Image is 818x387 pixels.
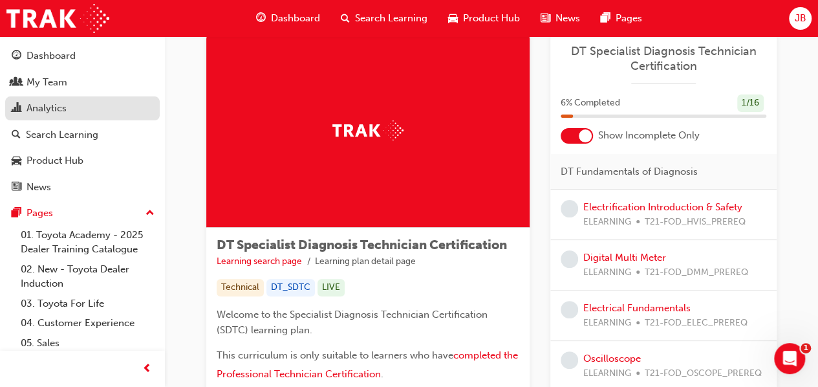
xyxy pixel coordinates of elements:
[217,238,507,252] span: DT Specialist Diagnosis Technician Certification
[583,316,631,331] span: ELEARNING
[5,201,160,225] button: Pages
[12,155,21,167] span: car-icon
[561,164,698,179] span: DT Fundamentals of Diagnosis
[5,96,160,120] a: Analytics
[12,50,21,62] span: guage-icon
[645,265,748,280] span: T21-FOD_DMM_PREREQ
[530,5,590,32] a: news-iconNews
[332,120,404,140] img: Trak
[645,366,762,381] span: T21-FOD_OSCOPE_PREREQ
[438,5,530,32] a: car-iconProduct Hub
[561,200,578,217] span: learningRecordVerb_NONE-icon
[12,208,21,219] span: pages-icon
[217,349,521,380] a: completed the Professional Technician Certification
[541,10,550,27] span: news-icon
[145,205,155,222] span: up-icon
[318,279,345,296] div: LIVE
[12,77,21,89] span: people-icon
[448,10,458,27] span: car-icon
[217,309,490,336] span: Welcome to the Specialist Diagnosis Technician Certification (SDTC) learning plan.
[330,5,438,32] a: search-iconSearch Learning
[217,349,453,361] span: This curriculum is only suitable to learners who have
[583,302,691,314] a: Electrical Fundamentals
[256,10,266,27] span: guage-icon
[217,256,302,267] a: Learning search page
[27,180,51,195] div: News
[26,127,98,142] div: Search Learning
[561,301,578,318] span: learningRecordVerb_NONE-icon
[217,279,264,296] div: Technical
[27,75,67,90] div: My Team
[463,11,520,26] span: Product Hub
[583,201,742,213] a: Electrification Introduction & Safety
[12,103,21,115] span: chart-icon
[555,11,580,26] span: News
[27,101,67,116] div: Analytics
[6,4,109,33] img: Trak
[142,361,152,377] span: prev-icon
[5,149,160,173] a: Product Hub
[737,94,764,112] div: 1 / 16
[583,215,631,230] span: ELEARNING
[601,10,610,27] span: pages-icon
[583,353,641,364] a: Oscilloscope
[801,343,811,353] span: 1
[561,351,578,369] span: learningRecordVerb_NONE-icon
[27,153,83,168] div: Product Hub
[16,294,160,314] a: 03. Toyota For Life
[27,49,76,63] div: Dashboard
[583,252,666,263] a: Digital Multi Meter
[12,129,21,141] span: search-icon
[5,123,160,147] a: Search Learning
[616,11,642,26] span: Pages
[645,316,748,331] span: T21-FOD_ELEC_PREREQ
[271,11,320,26] span: Dashboard
[16,260,160,294] a: 02. New - Toyota Dealer Induction
[5,44,160,68] a: Dashboard
[561,44,766,73] a: DT Specialist Diagnosis Technician Certification
[789,7,812,30] button: JB
[381,368,383,380] span: .
[246,5,330,32] a: guage-iconDashboard
[583,366,631,381] span: ELEARNING
[315,254,416,269] li: Learning plan detail page
[561,250,578,268] span: learningRecordVerb_NONE-icon
[16,225,160,260] a: 01. Toyota Academy - 2025 Dealer Training Catalogue
[5,41,160,201] button: DashboardMy TeamAnalyticsSearch LearningProduct HubNews
[598,128,700,143] span: Show Incomplete Only
[27,206,53,221] div: Pages
[561,96,620,111] span: 6 % Completed
[645,215,746,230] span: T21-FOD_HVIS_PREREQ
[590,5,652,32] a: pages-iconPages
[12,182,21,193] span: news-icon
[583,265,631,280] span: ELEARNING
[794,11,806,26] span: JB
[355,11,427,26] span: Search Learning
[16,333,160,353] a: 05. Sales
[774,343,805,374] iframe: Intercom live chat
[16,313,160,333] a: 04. Customer Experience
[5,71,160,94] a: My Team
[5,175,160,199] a: News
[341,10,350,27] span: search-icon
[266,279,315,296] div: DT_SDTC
